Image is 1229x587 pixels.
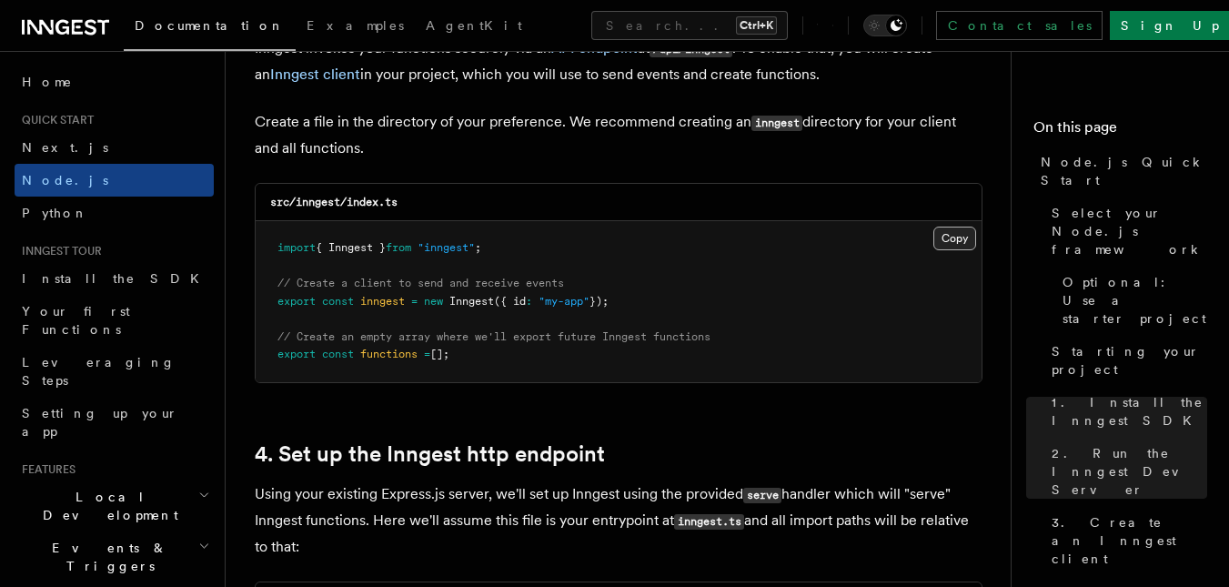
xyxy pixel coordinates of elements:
span: = [411,295,418,308]
span: "my-app" [539,295,589,308]
h4: On this page [1033,116,1207,146]
code: src/inngest/index.ts [270,196,398,208]
a: Select your Node.js framework [1044,197,1207,266]
span: []; [430,348,449,360]
a: Install the SDK [15,262,214,295]
span: export [277,295,316,308]
span: Install the SDK [22,271,210,286]
code: inngest [751,116,802,131]
a: Node.js Quick Start [1033,146,1207,197]
span: AgentKit [426,18,522,33]
span: export [277,348,316,360]
span: = [424,348,430,360]
code: inngest.ts [674,514,744,530]
span: Documentation [135,18,285,33]
span: Inngest [449,295,494,308]
a: Node.js [15,164,214,197]
button: Local Development [15,481,214,531]
span: Local Development [15,488,198,524]
span: functions [360,348,418,360]
span: ; [475,241,481,254]
a: 1. Install the Inngest SDK [1044,386,1207,437]
span: Select your Node.js framework [1052,204,1207,258]
span: Quick start [15,113,94,127]
span: // Create an empty array where we'll export future Inngest functions [277,330,710,343]
span: 3. Create an Inngest client [1052,513,1207,568]
a: Starting your project [1044,335,1207,386]
span: Your first Functions [22,304,130,337]
a: Documentation [124,5,296,51]
span: Examples [307,18,404,33]
a: Contact sales [936,11,1103,40]
span: const [322,348,354,360]
button: Search...Ctrl+K [591,11,788,40]
a: 3. Create an Inngest client [1044,506,1207,575]
a: Python [15,197,214,229]
span: // Create a client to send and receive events [277,277,564,289]
p: Create a file in the directory of your preference. We recommend creating an directory for your cl... [255,109,982,161]
span: Starting your project [1052,342,1207,379]
span: new [424,295,443,308]
span: ({ id [494,295,526,308]
button: Toggle dark mode [863,15,907,36]
span: Node.js [22,173,108,187]
a: Inngest client [270,66,360,83]
span: Inngest tour [15,244,102,258]
span: inngest [360,295,405,308]
button: Copy [933,227,976,250]
span: import [277,241,316,254]
a: Optional: Use a starter project [1055,266,1207,335]
span: Optional: Use a starter project [1063,273,1207,328]
a: Your first Functions [15,295,214,346]
span: 1. Install the Inngest SDK [1052,393,1207,430]
kbd: Ctrl+K [736,16,777,35]
a: 2. Run the Inngest Dev Server [1044,437,1207,506]
span: Node.js Quick Start [1041,153,1207,189]
a: Examples [296,5,415,49]
span: Events & Triggers [15,539,198,575]
span: Features [15,462,76,477]
span: Python [22,206,88,220]
code: serve [743,488,781,503]
span: 2. Run the Inngest Dev Server [1052,444,1207,499]
a: Home [15,66,214,98]
p: Inngest invokes your functions securely via an at . To enable that, you will create an in your pr... [255,35,982,87]
span: : [526,295,532,308]
button: Events & Triggers [15,531,214,582]
p: Using your existing Express.js server, we'll set up Inngest using the provided handler which will... [255,481,982,560]
span: Leveraging Steps [22,355,176,388]
span: from [386,241,411,254]
span: const [322,295,354,308]
span: Setting up your app [22,406,178,439]
a: AgentKit [415,5,533,49]
a: 4. Set up the Inngest http endpoint [255,441,605,467]
span: "inngest" [418,241,475,254]
a: Next.js [15,131,214,164]
a: Setting up your app [15,397,214,448]
span: { Inngest } [316,241,386,254]
a: Leveraging Steps [15,346,214,397]
span: Home [22,73,73,91]
span: }); [589,295,609,308]
span: Next.js [22,140,108,155]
